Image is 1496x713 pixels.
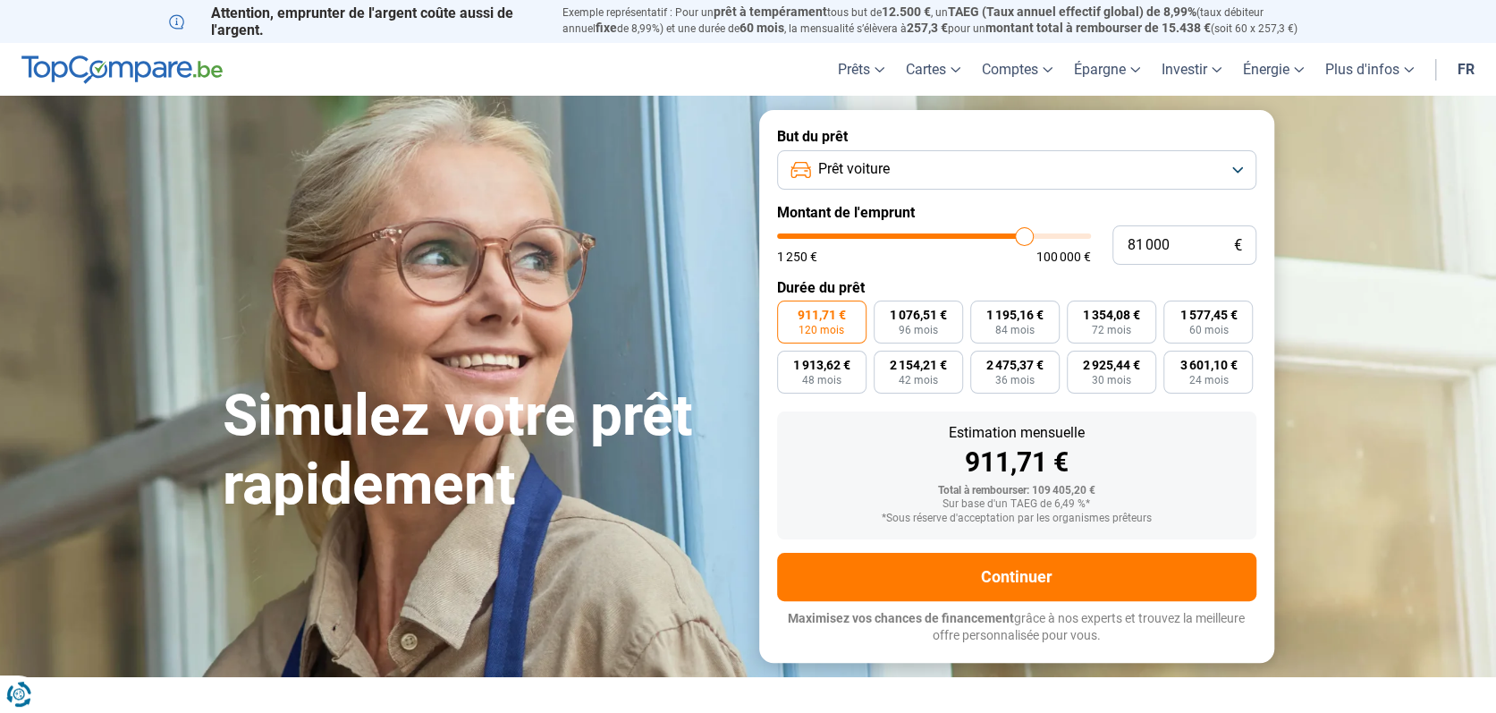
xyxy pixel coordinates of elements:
span: 84 mois [995,325,1035,335]
span: 100 000 € [1036,250,1091,263]
a: Plus d'infos [1314,43,1424,96]
div: 911,71 € [791,449,1242,476]
span: 1 250 € [777,250,817,263]
span: 2 925,44 € [1083,359,1140,371]
span: 42 mois [899,375,938,386]
a: Épargne [1063,43,1151,96]
label: But du prêt [777,128,1256,145]
a: Énergie [1232,43,1314,96]
label: Durée du prêt [777,279,1256,296]
span: 96 mois [899,325,938,335]
span: 2 154,21 € [890,359,947,371]
img: TopCompare [21,55,223,84]
div: Estimation mensuelle [791,426,1242,440]
a: fr [1447,43,1485,96]
span: prêt à tempérament [714,4,827,19]
div: Sur base d'un TAEG de 6,49 %* [791,498,1242,511]
span: 2 475,37 € [986,359,1044,371]
span: 120 mois [799,325,844,335]
a: Cartes [895,43,971,96]
p: grâce à nos experts et trouvez la meilleure offre personnalisée pour vous. [777,610,1256,645]
a: Investir [1151,43,1232,96]
span: 60 mois [740,21,784,35]
span: € [1234,238,1242,253]
span: 911,71 € [798,309,846,321]
span: 36 mois [995,375,1035,386]
button: Continuer [777,553,1256,601]
h1: Simulez votre prêt rapidement [223,382,738,520]
span: Maximisez vos chances de financement [788,611,1014,625]
span: Prêt voiture [818,159,890,179]
span: 1 354,08 € [1083,309,1140,321]
span: montant total à rembourser de 15.438 € [985,21,1211,35]
span: 1 076,51 € [890,309,947,321]
p: Exemple représentatif : Pour un tous but de , un (taux débiteur annuel de 8,99%) et une durée de ... [562,4,1328,37]
span: 12.500 € [882,4,931,19]
span: 1 577,45 € [1179,309,1237,321]
span: 30 mois [1092,375,1131,386]
span: 1 913,62 € [793,359,850,371]
span: 72 mois [1092,325,1131,335]
button: Prêt voiture [777,150,1256,190]
span: fixe [596,21,617,35]
span: 48 mois [802,375,841,386]
span: TAEG (Taux annuel effectif global) de 8,99% [948,4,1196,19]
span: 257,3 € [907,21,948,35]
div: Total à rembourser: 109 405,20 € [791,485,1242,497]
div: *Sous réserve d'acceptation par les organismes prêteurs [791,513,1242,525]
span: 24 mois [1188,375,1228,386]
a: Prêts [827,43,895,96]
span: 3 601,10 € [1179,359,1237,371]
a: Comptes [971,43,1063,96]
label: Montant de l'emprunt [777,204,1256,221]
span: 60 mois [1188,325,1228,335]
p: Attention, emprunter de l'argent coûte aussi de l'argent. [169,4,541,38]
span: 1 195,16 € [986,309,1044,321]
